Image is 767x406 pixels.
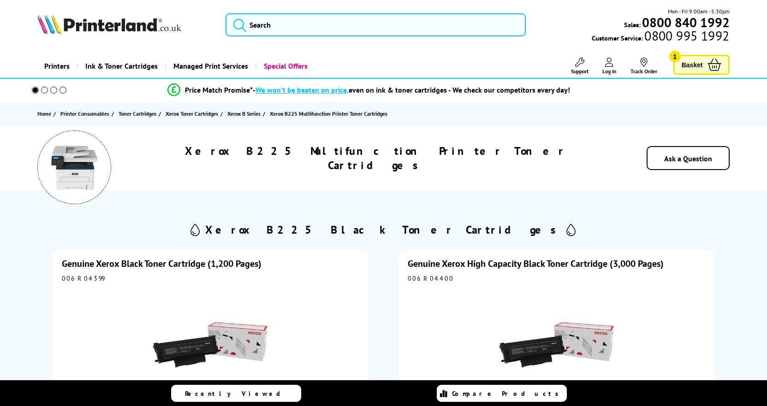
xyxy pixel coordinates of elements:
span: Xerox Toner Cartridges [166,109,218,118]
span: Support [571,68,589,75]
a: Genuine Xerox Black Toner Cartridge (1,200 Pages) [62,258,262,270]
a: Log In [602,58,617,75]
span: Mon - Fri 9:00am - 5:30pm [668,7,730,16]
span: Basket [682,59,703,71]
img: Printerland Logo [37,14,181,34]
li: modal_Promise [19,82,719,98]
span: 0800 995 1992 [643,31,729,40]
a: Xerox Toner Cartridges [166,109,220,118]
a: 0800 840 1992 [641,18,730,27]
a: Toner Cartridges [119,109,159,118]
span: Recently Viewed [185,389,290,398]
a: Printers [37,54,77,78]
span: Xerox B Series [227,109,261,118]
img: Xerox High Capacity Black Toner Cartridge (3,000 Pages) [499,287,614,402]
span: Ink & Toner Cartridges [85,54,158,78]
input: Search [226,13,526,36]
a: Printer Consumables [60,109,112,118]
span: Log In [602,68,617,75]
span: We won’t be beaten on price, [256,85,349,94]
span: Compare Products [452,389,564,398]
a: Managed Print Services [165,54,255,78]
span: Xerox B225 Multifunction Printer Toner Cartridges [270,110,387,117]
span: Price Match Promise* [185,85,253,94]
span: Sales: [624,20,641,29]
a: Support [571,58,589,75]
a: Track Order [630,58,657,75]
img: Xerox Black Toner Cartridge (1,200 Pages) [153,287,268,402]
a: Ink & Toner Cartridges [77,54,165,78]
span: 1 [669,51,681,62]
a: Compare Products [437,385,567,402]
a: Basket 1 [673,55,730,75]
a: Printerland Logo [37,14,214,36]
a: Recently Viewed [171,385,301,402]
div: 006R04400 [408,274,705,282]
b: 0800 840 1992 [642,14,730,31]
a: Home [37,109,54,118]
a: Special Offers [255,54,315,78]
div: - even on ink & toner cartridges - We check our competitors every day! [253,85,570,94]
span: Toner Cartridges [119,109,156,118]
a: Ask a Question [664,154,712,163]
a: Xerox B Series [227,109,263,118]
h1: Xerox B225 Multifunction Printer Toner Cartridges [140,144,612,172]
div: 006R04399 [62,274,359,282]
span: Printer Consumables [60,109,109,118]
span: Customer Service: [592,31,729,42]
a: Genuine Xerox High Capacity Black Toner Cartridge (3,000 Pages) [408,258,664,270]
h2: Xerox B225 Black Toner Cartridges [205,223,562,237]
img: Xerox B225 Multifunction Printer Toner Cartridges [51,144,97,190]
